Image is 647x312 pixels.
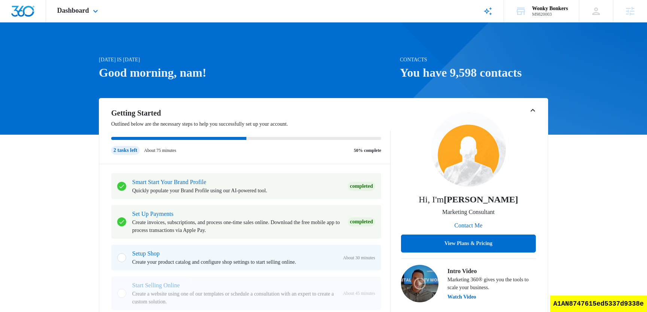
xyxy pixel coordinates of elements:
[132,187,342,195] p: Quickly populate your Brand Profile using our AI-powered tool.
[111,120,391,128] p: Outlined below are the necessary steps to help you successfully set up your account.
[132,258,337,266] p: Create your product catalog and configure shop settings to start selling online.
[431,112,506,187] img: Jose Felipetto
[444,195,518,204] strong: [PERSON_NAME]
[442,208,495,217] p: Marketing Consultant
[348,182,375,191] div: Completed
[400,64,548,82] h1: You have 9,598 contacts
[343,290,375,297] span: About 45 minutes
[132,218,342,234] p: Create invoices, subscriptions, and process one-time sales online. Download the free mobile app t...
[132,290,337,306] p: Create a website using one of our templates or schedule a consultation with an expert to create a...
[401,235,536,253] button: View Plans & Pricing
[447,276,536,291] p: Marketing 360® gives you the tools to scale your business.
[447,294,476,300] button: Watch Video
[132,250,160,257] a: Setup Shop
[447,217,490,235] button: Contact Me
[532,12,568,17] div: account id
[99,64,395,82] h1: Good morning, nam!
[144,147,176,154] p: About 75 minutes
[57,7,89,15] span: Dashboard
[132,179,206,185] a: Smart Start Your Brand Profile
[532,6,568,12] div: account name
[401,265,438,302] img: Intro Video
[400,56,548,64] p: Contacts
[343,254,375,261] span: About 30 minutes
[132,211,173,217] a: Set Up Payments
[419,193,518,206] p: Hi, I'm
[528,106,537,115] button: Toggle Collapse
[447,267,536,276] h3: Intro Video
[354,147,381,154] p: 50% complete
[99,56,395,64] p: [DATE] is [DATE]
[348,217,375,226] div: Completed
[111,146,140,155] div: 2 tasks left
[111,107,391,119] h2: Getting Started
[550,296,647,312] div: A1AN8747615ed5337d9338e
